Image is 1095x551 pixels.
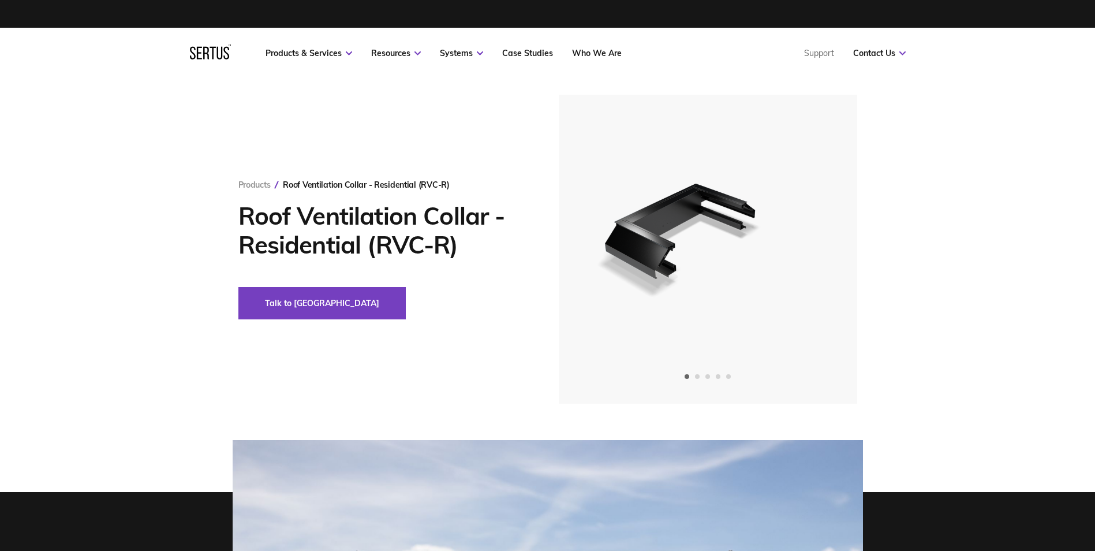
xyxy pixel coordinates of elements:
[853,48,906,58] a: Contact Us
[572,48,622,58] a: Who We Are
[440,48,483,58] a: Systems
[695,374,700,379] span: Go to slide 2
[804,48,834,58] a: Support
[716,374,720,379] span: Go to slide 4
[266,48,352,58] a: Products & Services
[705,374,710,379] span: Go to slide 3
[371,48,421,58] a: Resources
[238,180,271,190] a: Products
[238,202,524,259] h1: Roof Ventilation Collar - Residential (RVC-R)
[726,374,731,379] span: Go to slide 5
[238,287,406,319] button: Talk to [GEOGRAPHIC_DATA]
[502,48,553,58] a: Case Studies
